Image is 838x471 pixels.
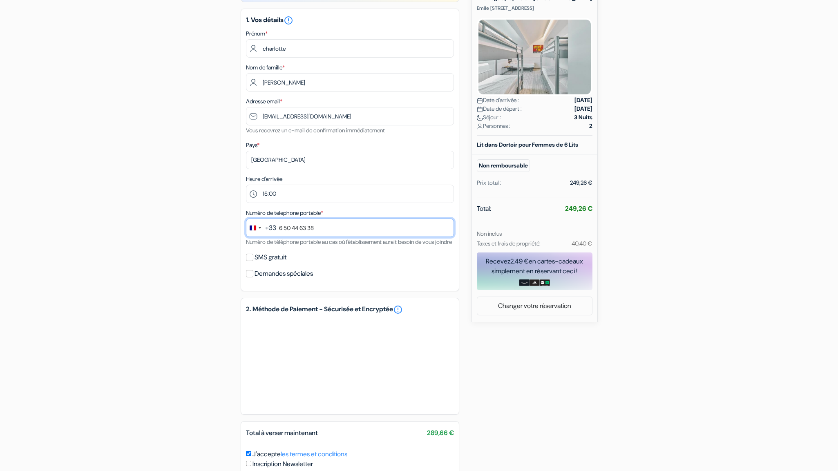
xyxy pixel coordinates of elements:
label: Numéro de telephone portable [246,209,323,217]
img: uber-uber-eats-card.png [540,279,550,286]
small: Vous recevrez un e-mail de confirmation immédiatement [246,127,385,134]
span: Date d'arrivée : [477,96,519,105]
strong: 2 [589,122,592,130]
strong: [DATE] [574,96,592,105]
p: Emile [STREET_ADDRESS] [477,5,592,11]
span: Total: [477,204,491,214]
label: J'accepte [253,449,347,459]
label: Demandes spéciales [255,268,313,279]
img: adidas-card.png [530,279,540,286]
strong: 249,26 € [565,204,592,213]
h5: 1. Vos détails [246,16,454,25]
label: SMS gratuit [255,252,286,263]
small: Non remboursable [477,159,530,172]
a: Changer votre réservation [477,298,592,314]
label: Prénom [246,29,268,38]
iframe: Cadre de saisie sécurisé pour le paiement [244,316,456,409]
b: Lit dans Dortoir pour Femmes de 6 Lits [477,141,578,148]
span: Séjour : [477,113,501,122]
small: Taxes et frais de propriété: [477,240,541,247]
img: moon.svg [477,115,483,121]
div: Prix total : [477,179,501,187]
div: +33 [265,223,276,233]
input: Entrer le nom de famille [246,73,454,92]
label: Inscription Newsletter [253,459,313,469]
span: 2,49 € [510,257,529,266]
input: 6 12 34 56 78 [246,219,454,237]
label: Nom de famille [246,63,285,72]
span: 289,66 € [427,428,454,438]
div: 249,26 € [570,179,592,187]
span: Total à verser maintenant [246,429,318,437]
strong: [DATE] [574,105,592,113]
button: Change country, selected France (+33) [246,219,276,237]
span: Date de départ : [477,105,522,113]
small: Numéro de téléphone portable au cas où l'établissement aurait besoin de vous joindre [246,238,452,246]
small: Non inclus [477,230,502,237]
a: les termes et conditions [281,450,347,458]
img: user_icon.svg [477,123,483,129]
div: Recevez en cartes-cadeaux simplement en réservant ceci ! [477,257,592,276]
label: Heure d'arrivée [246,175,282,183]
iframe: Boîte de dialogue "Se connecter avec Google" [670,8,830,143]
input: Entrez votre prénom [246,39,454,58]
img: calendar.svg [477,106,483,112]
label: Pays [246,141,259,150]
img: amazon-card-no-text.png [519,279,530,286]
i: error_outline [284,16,293,25]
a: error_outline [393,305,403,315]
small: 40,40 € [572,240,592,247]
span: Personnes : [477,122,510,130]
a: error_outline [284,16,293,24]
h5: 2. Méthode de Paiement - Sécurisée et Encryptée [246,305,454,315]
img: calendar.svg [477,98,483,104]
label: Adresse email [246,97,282,106]
strong: 3 Nuits [574,113,592,122]
input: Entrer adresse e-mail [246,107,454,125]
